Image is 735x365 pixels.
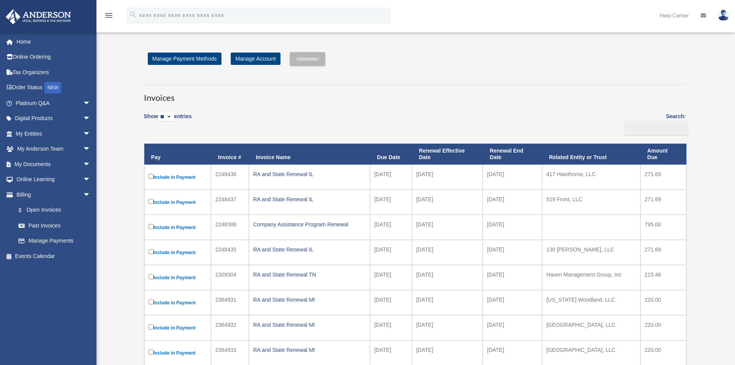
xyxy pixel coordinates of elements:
a: Order StatusNEW [5,80,102,96]
td: [DATE] [483,315,542,340]
input: Include in Payment [149,249,154,254]
span: arrow_drop_down [83,187,98,203]
span: arrow_drop_down [83,141,98,157]
div: RA and State Renewal MI [253,294,366,305]
a: Digital Productsarrow_drop_down [5,111,102,126]
h3: Invoices [144,85,686,104]
th: Amount Due: activate to sort column ascending [640,144,686,165]
a: Manage Payment Methods [148,53,221,65]
td: [DATE] [412,240,483,265]
th: Renewal Effective Date: activate to sort column ascending [412,144,483,165]
td: [DATE] [370,290,412,315]
th: Renewal End Date: activate to sort column ascending [483,144,542,165]
a: Billingarrow_drop_down [5,187,98,202]
td: 130 [PERSON_NAME], LLC [542,240,640,265]
label: Include in Payment [149,172,207,182]
label: Include in Payment [149,323,207,333]
td: [DATE] [370,315,412,340]
a: Events Calendar [5,248,102,264]
td: [DATE] [370,190,412,215]
td: 2364932 [211,315,249,340]
div: RA and State Renewal IL [253,194,366,205]
label: Include in Payment [149,222,207,232]
label: Include in Payment [149,348,207,358]
input: Include in Payment [149,174,154,179]
td: [DATE] [412,315,483,340]
a: Online Ordering [5,49,102,65]
td: 271.69 [640,190,686,215]
a: Past Invoices [11,218,98,233]
td: 2248388 [211,215,249,240]
td: [DATE] [370,240,412,265]
div: RA and State Renewal IL [253,244,366,255]
label: Show entries [144,112,192,129]
span: arrow_drop_down [83,95,98,111]
td: [US_STATE] Woodland, LLC [542,290,640,315]
td: 220.00 [640,315,686,340]
td: [DATE] [483,165,542,190]
td: 271.69 [640,165,686,190]
input: Include in Payment [149,299,154,304]
th: Invoice Name: activate to sort column ascending [249,144,370,165]
input: Include in Payment [149,324,154,329]
td: 271.69 [640,240,686,265]
div: Company Assistance Program Renewal [253,219,366,230]
input: Include in Payment [149,224,154,229]
span: $ [23,205,27,215]
td: 519 Front, LLC [542,190,640,215]
td: [GEOGRAPHIC_DATA], LLC [542,315,640,340]
td: [DATE] [370,265,412,290]
td: 2248435 [211,240,249,265]
a: $Open Invoices [11,202,95,218]
div: RA and State Renewal MI [253,345,366,355]
td: 2309304 [211,265,249,290]
label: Include in Payment [149,248,207,257]
div: NEW [44,82,61,93]
div: RA and State Renewal MI [253,319,366,330]
a: Home [5,34,102,49]
td: [DATE] [483,265,542,290]
img: Anderson Advisors Platinum Portal [3,9,73,24]
td: 795.00 [640,215,686,240]
a: My Documentsarrow_drop_down [5,156,102,172]
a: Online Learningarrow_drop_down [5,172,102,187]
td: [DATE] [412,290,483,315]
img: User Pic [718,10,729,21]
input: Include in Payment [149,199,154,204]
td: [DATE] [412,190,483,215]
th: Pay: activate to sort column descending [144,144,211,165]
a: My Anderson Teamarrow_drop_down [5,141,102,157]
a: menu [104,14,113,20]
td: 2248437 [211,190,249,215]
i: search [129,10,137,19]
span: arrow_drop_down [83,156,98,172]
div: RA and State Renewal TN [253,269,366,280]
a: Platinum Q&Aarrow_drop_down [5,95,102,111]
input: Include in Payment [149,274,154,279]
a: Tax Organizers [5,65,102,80]
i: menu [104,11,113,20]
td: [DATE] [483,190,542,215]
td: 417 Hawthorne, LLC [542,165,640,190]
td: 220.00 [640,290,686,315]
label: Search: [622,112,686,136]
td: [DATE] [370,165,412,190]
label: Include in Payment [149,197,207,207]
td: 2364931 [211,290,249,315]
td: 215.46 [640,265,686,290]
label: Include in Payment [149,273,207,282]
td: Haven Management Group, Inc [542,265,640,290]
td: [DATE] [483,290,542,315]
a: Manage Account [231,53,280,65]
td: [DATE] [412,215,483,240]
td: [DATE] [412,265,483,290]
th: Due Date: activate to sort column ascending [370,144,412,165]
span: arrow_drop_down [83,172,98,188]
td: 2248436 [211,165,249,190]
td: [DATE] [483,215,542,240]
a: Manage Payments [11,233,98,249]
td: [DATE] [370,215,412,240]
div: RA and State Renewal IL [253,169,366,180]
label: Include in Payment [149,298,207,307]
th: Related Entity or Trust: activate to sort column ascending [542,144,640,165]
